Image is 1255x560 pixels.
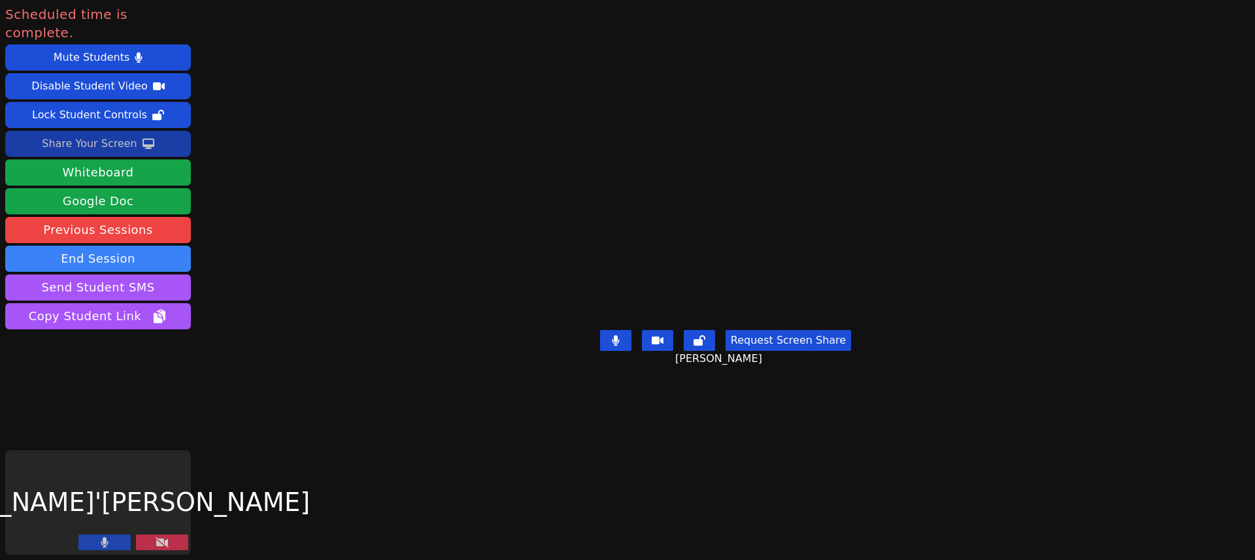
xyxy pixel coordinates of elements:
button: Disable Student Video [5,73,191,99]
div: Share Your Screen [42,133,137,154]
button: Lock Student Controls [5,102,191,128]
a: Previous Sessions [5,217,191,243]
span: Copy Student Link [29,307,167,325]
span: Scheduled time is complete. [5,5,191,42]
button: Send Student SMS [5,274,191,301]
div: Disable Student Video [31,76,147,97]
a: Google Doc [5,188,191,214]
button: End Session [5,246,191,272]
button: Whiteboard [5,159,191,186]
div: Lock Student Controls [32,105,147,125]
button: Share Your Screen [5,131,191,157]
span: [PERSON_NAME] [675,351,765,367]
button: Mute Students [5,44,191,71]
div: [PERSON_NAME]'[PERSON_NAME] [5,450,191,555]
button: Copy Student Link [5,303,191,329]
button: Request Screen Share [726,330,851,351]
div: Mute Students [54,47,129,68]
